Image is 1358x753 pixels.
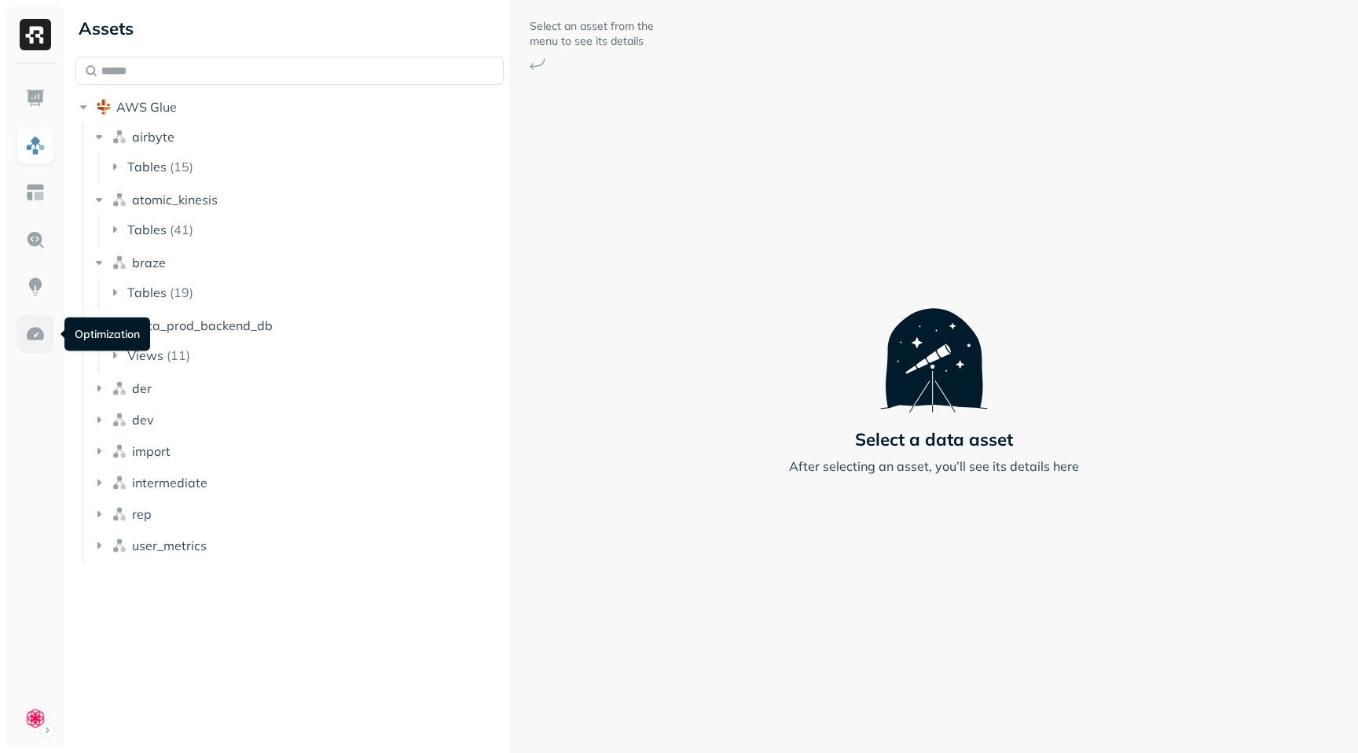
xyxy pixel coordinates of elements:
[880,277,988,413] img: Telescope
[112,129,127,145] img: namespace
[25,88,46,108] img: Dashboard
[855,428,1013,450] p: Select a data asset
[91,407,505,432] button: dev
[112,538,127,553] img: namespace
[127,159,167,174] span: Tables
[132,475,207,490] span: intermediate
[107,343,505,368] button: Views(11)
[107,280,505,305] button: Tables(19)
[530,19,655,49] p: Select an asset from the menu to see its details
[75,16,504,41] div: Assets
[91,250,505,275] button: braze
[530,58,545,70] img: Arrow
[91,187,505,212] button: atomic_kinesis
[132,412,154,428] span: dev
[112,475,127,490] img: namespace
[75,94,504,119] button: AWS Glue
[25,230,46,250] img: Query Explorer
[107,217,505,242] button: Tables(41)
[91,533,505,558] button: user_metrics
[25,182,46,203] img: Asset Explorer
[170,222,193,237] p: ( 41 )
[91,124,505,149] button: airbyte
[112,380,127,396] img: namespace
[112,506,127,522] img: namespace
[112,443,127,459] img: namespace
[91,470,505,495] button: intermediate
[132,506,152,522] span: rep
[24,707,46,729] img: Clue
[170,159,193,174] p: ( 15 )
[127,347,163,363] span: Views
[112,255,127,270] img: namespace
[20,19,51,50] img: Ryft
[91,439,505,464] button: import
[116,99,177,115] span: AWS Glue
[64,318,150,351] div: Optimization
[170,285,193,300] p: ( 19 )
[127,285,167,300] span: Tables
[25,277,46,297] img: Insights
[112,192,127,208] img: namespace
[132,380,152,396] span: der
[132,129,174,145] span: airbyte
[25,324,46,344] img: Optimization
[112,412,127,428] img: namespace
[789,457,1079,476] p: After selecting an asset, you’ll see its details here
[107,154,505,179] button: Tables(15)
[91,376,505,401] button: der
[132,318,273,333] span: data_prod_backend_db
[132,192,218,208] span: atomic_kinesis
[127,222,167,237] span: Tables
[132,538,207,553] span: user_metrics
[91,501,505,527] button: rep
[132,443,171,459] span: import
[132,255,166,270] span: braze
[25,135,46,156] img: Assets
[96,99,112,115] img: root
[167,347,190,363] p: ( 11 )
[91,313,505,338] button: data_prod_backend_db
